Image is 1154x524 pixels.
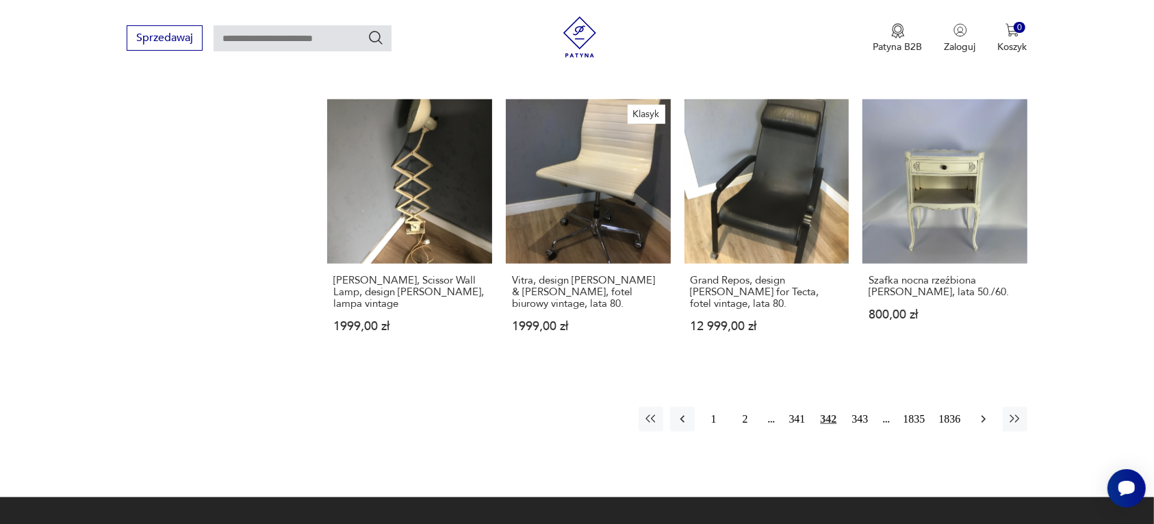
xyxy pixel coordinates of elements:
[936,407,964,432] button: 1836
[945,23,976,53] button: Zaloguj
[848,407,873,432] button: 343
[1107,469,1146,508] iframe: Smartsupp widget button
[953,23,967,37] img: Ikonka użytkownika
[998,40,1027,53] p: Koszyk
[512,321,665,332] p: 1999,00 zł
[785,407,810,432] button: 341
[127,25,203,51] button: Sprzedawaj
[512,275,665,310] h3: Vitra, design [PERSON_NAME] & [PERSON_NAME], fotel biurowy vintage, lata 80.
[869,309,1021,321] p: 800,00 zł
[873,23,923,53] a: Ikona medaluPatyna B2B
[869,275,1021,298] h3: Szafka nocna rzeźbiona [PERSON_NAME], lata 50./60.
[333,321,486,332] p: 1999,00 zł
[684,99,849,360] a: Grand Repos, design Jean Prouve for Tecta, fotel vintage, lata 80.Grand Repos, design [PERSON_NAM...
[900,407,929,432] button: 1835
[873,23,923,53] button: Patyna B2B
[327,99,492,360] a: Kaiser Idell, Scissor Wall Lamp, design Christian Dell, lampa vintage[PERSON_NAME], Scissor Wall ...
[817,407,841,432] button: 342
[873,40,923,53] p: Patyna B2B
[559,16,600,58] img: Patyna - sklep z meblami i dekoracjami vintage
[1005,23,1019,37] img: Ikona koszyka
[691,275,843,310] h3: Grand Repos, design [PERSON_NAME] for Tecta, fotel vintage, lata 80.
[891,23,905,38] img: Ikona medalu
[945,40,976,53] p: Zaloguj
[702,407,726,432] button: 1
[862,99,1027,360] a: Szafka nocna rzeźbiona Ludwikowska, lata 50./60.Szafka nocna rzeźbiona [PERSON_NAME], lata 50./60...
[691,321,843,332] p: 12 999,00 zł
[368,29,384,46] button: Szukaj
[733,407,758,432] button: 2
[506,99,671,360] a: KlasykVitra, design Charles & Ray Eames, fotel biurowy vintage, lata 80.Vitra, design [PERSON_NAM...
[333,275,486,310] h3: [PERSON_NAME], Scissor Wall Lamp, design [PERSON_NAME], lampa vintage
[1014,22,1025,34] div: 0
[127,34,203,44] a: Sprzedawaj
[998,23,1027,53] button: 0Koszyk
